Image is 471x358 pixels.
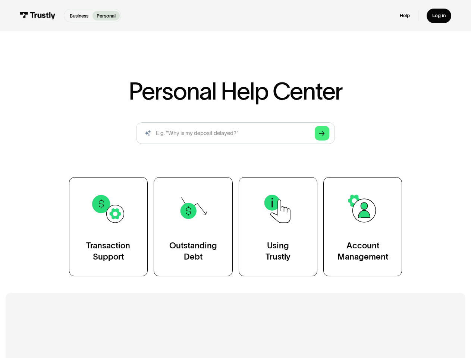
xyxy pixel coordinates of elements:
[266,240,291,262] div: Using Trustly
[92,11,120,21] a: Personal
[129,79,342,103] h1: Personal Help Center
[169,240,217,262] div: Outstanding Debt
[154,177,232,276] a: OutstandingDebt
[97,12,116,19] p: Personal
[432,13,446,19] div: Log in
[239,177,317,276] a: UsingTrustly
[337,240,388,262] div: Account Management
[70,12,88,19] p: Business
[323,177,402,276] a: AccountManagement
[136,122,335,144] input: search
[400,13,410,19] a: Help
[427,9,451,23] a: Log in
[136,122,335,144] form: Search
[86,240,130,262] div: Transaction Support
[66,11,92,21] a: Business
[69,177,148,276] a: TransactionSupport
[20,12,55,19] img: Trustly Logo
